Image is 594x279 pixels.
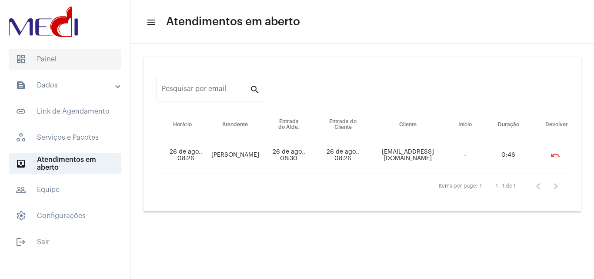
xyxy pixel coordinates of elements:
span: Atendimentos em aberto [9,153,121,174]
div: 1 [480,183,482,189]
mat-icon: sidenav icon [146,17,155,27]
span: sidenav icon [16,54,26,64]
td: - [445,137,485,174]
mat-icon: sidenav icon [16,185,26,195]
span: sidenav icon [16,132,26,143]
td: [EMAIL_ADDRESS][DOMAIN_NAME] [370,137,445,174]
th: Duração [485,113,532,137]
span: Serviços e Pacotes [9,127,121,148]
mat-icon: search [250,84,260,94]
div: 1 - 1 de 1 [496,183,516,189]
span: Sair [9,232,121,252]
div: Items per page: [439,183,478,189]
mat-chip-list: selection [535,147,568,164]
mat-icon: sidenav icon [16,237,26,247]
th: Devolver [532,113,568,137]
mat-icon: sidenav icon [16,106,26,117]
th: Entrada do Cliente [316,113,370,137]
th: Horário [157,113,208,137]
th: Atendente [208,113,262,137]
td: 0:46 [485,137,532,174]
span: Painel [9,49,121,70]
th: Cliente [370,113,445,137]
span: sidenav icon [16,211,26,221]
td: 26 de ago., 08:26 [316,137,370,174]
span: Configurações [9,205,121,226]
mat-icon: sidenav icon [16,80,26,91]
span: Atendimentos em aberto [166,15,300,29]
td: 26 de ago., 08:30 [262,137,316,174]
td: 26 de ago., 08:26 [157,137,208,174]
span: Link de Agendamento [9,101,121,122]
mat-icon: sidenav icon [16,158,26,169]
mat-panel-title: Dados [16,80,116,91]
img: d3a1b5fa-500b-b90f-5a1c-719c20e9830b.png [7,4,80,39]
th: Entrada do Atde. [262,113,316,137]
th: Início [445,113,485,137]
button: Página anterior [530,178,547,195]
td: [PERSON_NAME] [208,137,262,174]
button: Próxima página [547,178,564,195]
mat-expansion-panel-header: sidenav iconDados [5,75,130,96]
mat-icon: undo [550,150,561,161]
span: Equipe [9,179,121,200]
input: Pesquisar por email [162,87,250,94]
